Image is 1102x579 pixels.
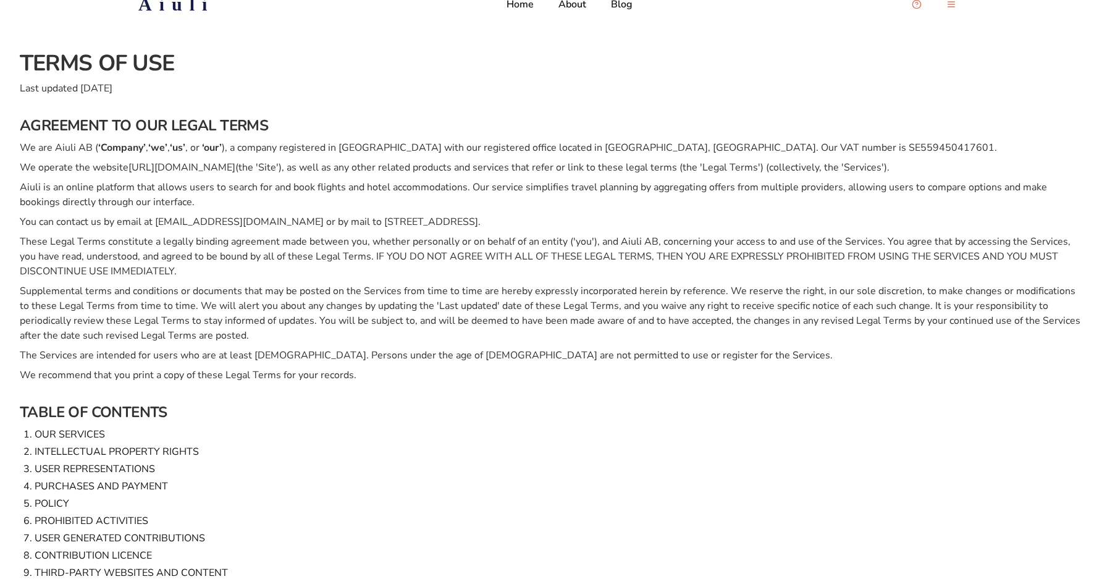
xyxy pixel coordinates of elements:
[35,514,148,528] a: PROHIBITED ACTIVITIES
[170,141,185,154] strong: ‘us’
[20,368,1082,382] p: We recommend that you print a copy of these Legal Terms for your records.
[20,116,1082,135] h3: AGREEMENT TO OUR LEGAL TERMS
[20,284,1082,343] p: Supplemental terms and conditions or documents that may be posted on the Services from time to ti...
[20,51,1082,76] h1: TERMS OF USE
[35,531,205,545] a: USER GENERATED CONTRIBUTIONS
[20,140,1082,155] p: We are Aiuli AB ( , , , or ), a company registered in [GEOGRAPHIC_DATA] with our registered offic...
[20,234,1082,279] p: These Legal Terms constitute a legally binding agreement made between you, whether personally or ...
[35,445,199,459] a: INTELLECTUAL PROPERTY RIGHTS
[98,141,146,154] strong: ‘Company’
[202,141,222,154] strong: ‘our’
[35,462,155,476] a: USER REPRESENTATIONS
[35,549,152,562] a: CONTRIBUTION LICENCE
[20,348,1082,363] p: The Services are intended for users who are at least [DEMOGRAPHIC_DATA]. Persons under the age of...
[35,497,69,510] a: POLICY
[35,428,105,441] a: OUR SERVICES
[35,480,168,493] a: PURCHASES AND PAYMENT
[20,180,1082,209] p: Aiuli is an online platform that allows users to search for and book flights and hotel accommodat...
[148,141,167,154] strong: ‘we’
[20,81,1082,96] p: Last updated [DATE]
[20,402,1082,422] h3: TABLE OF CONTENTS
[20,160,1082,175] p: We operate the website (the 'Site'), as well as any other related products and services that refe...
[20,214,1082,229] p: You can contact us by email at [EMAIL_ADDRESS][DOMAIN_NAME] or by mail to [STREET_ADDRESS].
[128,161,235,174] a: [URL][DOMAIN_NAME]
